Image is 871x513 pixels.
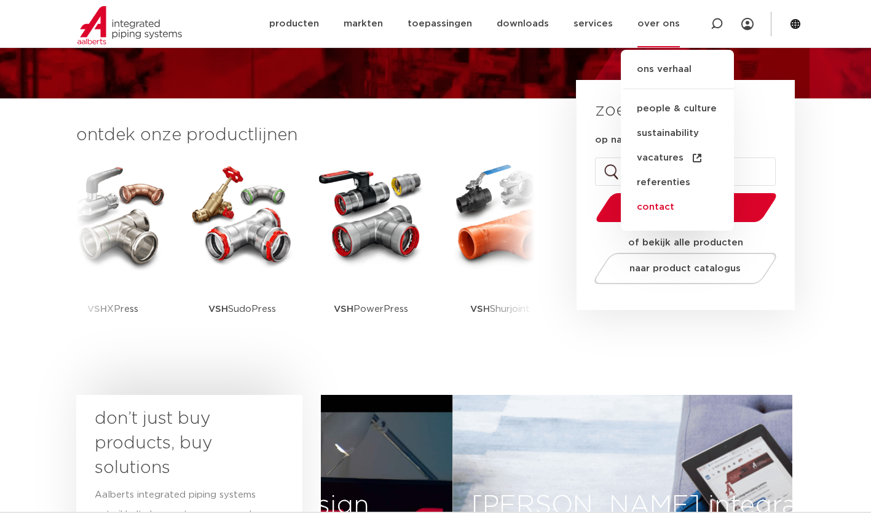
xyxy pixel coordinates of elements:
p: SudoPress [208,271,276,348]
h3: zoek producten [595,98,728,123]
strong: VSH [470,304,490,314]
p: XPress [87,271,138,348]
strong: VSH [87,304,107,314]
span: naar product catalogus [629,264,741,273]
strong: VSH [208,304,228,314]
h3: ontdek onze productlijnen [76,123,535,148]
input: zoeken [595,157,776,186]
a: vacatures [621,146,734,170]
strong: VSH [334,304,353,314]
a: contact [621,195,734,220]
a: ons verhaal [621,62,734,89]
a: VSHSudoPress [187,160,298,348]
span: zoeken [628,203,745,212]
a: people & culture [621,97,734,121]
h3: don’t just buy products, buy solutions [95,407,262,480]
a: VSHPowerPress [316,160,427,348]
a: VSHXPress [58,160,168,348]
label: op naam of artikelnummer [595,134,722,146]
p: PowerPress [334,271,408,348]
p: Shurjoint [470,271,530,348]
a: referenties [621,170,734,195]
strong: of bekijk alle producten [628,238,743,247]
a: naar product catalogus [591,253,779,284]
a: sustainability [621,121,734,146]
a: VSHShurjoint [445,160,556,348]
